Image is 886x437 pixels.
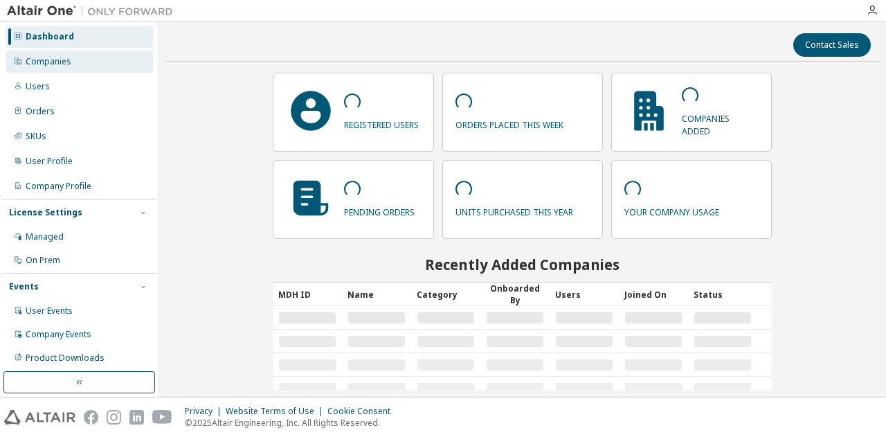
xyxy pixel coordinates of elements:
div: Events [9,281,39,292]
p: © 2025 Altair Engineering, Inc. All Rights Reserved. [185,417,399,429]
div: Product Downloads [26,353,105,364]
div: Orders [26,106,55,117]
div: Managed [26,231,64,242]
div: Dashboard [26,31,74,42]
div: Joined On [624,283,682,305]
img: linkedin.svg [129,410,144,425]
p: companies added [682,109,759,136]
div: Website Terms of Use [226,406,327,417]
img: altair_logo.svg [4,410,75,425]
div: Users [26,81,50,92]
div: Category [417,283,475,305]
p: pending orders [344,202,415,218]
div: Status [694,283,752,305]
div: Onboarded By [486,283,544,306]
h2: Recently Added Companies [273,256,772,274]
div: User Profile [26,156,73,167]
div: Users [555,283,613,305]
p: your company usage [624,202,719,218]
div: User Events [26,305,73,316]
div: Cookie Consent [327,406,399,417]
div: License Settings [9,207,82,218]
img: Altair One [7,4,180,18]
img: youtube.svg [152,410,172,425]
div: Privacy [185,406,226,417]
button: Contact Sales [793,33,871,57]
img: instagram.svg [107,410,121,425]
div: Name [347,283,406,305]
div: Company Events [26,329,91,340]
div: Companies [26,56,71,67]
p: registered users [344,115,419,131]
p: orders placed this week [455,115,563,131]
div: On Prem [26,255,60,266]
div: MDH ID [278,283,336,305]
img: facebook.svg [84,410,98,425]
p: units purchased this year [455,202,573,218]
div: SKUs [26,131,46,142]
div: Company Profile [26,181,91,192]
